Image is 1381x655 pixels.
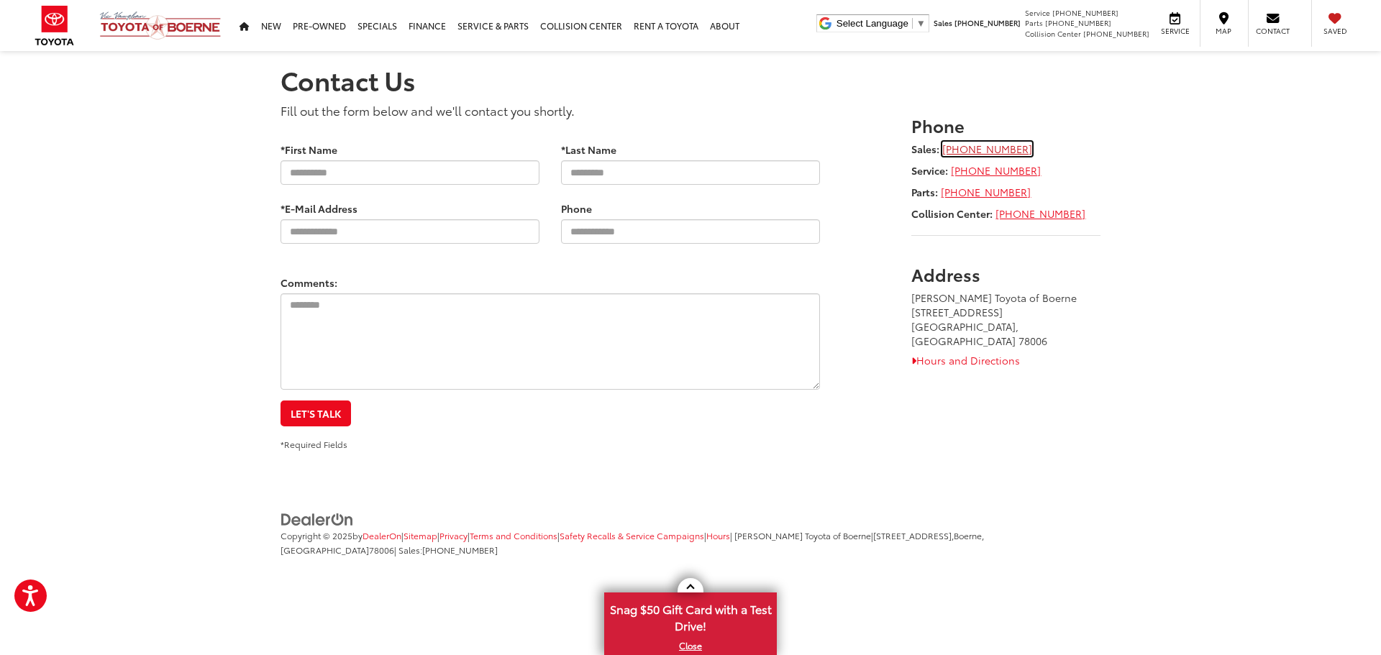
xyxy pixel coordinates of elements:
span: | [PERSON_NAME] Toyota of Boerne [730,529,871,541]
span: [PHONE_NUMBER] [422,544,498,556]
a: [PHONE_NUMBER] [942,142,1032,156]
label: Phone [561,201,592,216]
span: Sales [934,17,952,28]
a: Select Language​ [837,18,926,29]
strong: Collision Center: [911,206,993,221]
address: [PERSON_NAME] Toyota of Boerne [STREET_ADDRESS] [GEOGRAPHIC_DATA], [GEOGRAPHIC_DATA] 78006 [911,290,1100,348]
span: Parts [1025,17,1043,28]
span: Collision Center [1025,28,1081,39]
label: *E-Mail Address [281,201,357,216]
span: [PHONE_NUMBER] [1083,28,1149,39]
label: Comments: [281,275,337,290]
span: Snag $50 Gift Card with a Test Drive! [606,594,775,638]
span: | [468,529,557,541]
strong: Service: [911,163,948,178]
a: Safety Recalls & Service Campaigns, Opens in a new tab [560,529,704,541]
span: Select Language [837,18,908,29]
span: | [437,529,468,541]
span: Saved [1319,26,1351,36]
span: [PHONE_NUMBER] [1045,17,1111,28]
button: Let's Talk [281,400,351,426]
span: | Sales: [394,544,498,556]
label: *First Name [281,142,337,157]
a: Hours [706,529,730,541]
span: 78006 [369,544,394,556]
a: DealerOn Home Page [363,529,401,541]
strong: Parts: [911,185,938,199]
span: [PHONE_NUMBER] [954,17,1021,28]
span: Service [1025,7,1050,18]
a: Terms and Conditions [470,529,557,541]
a: [PHONE_NUMBER] [941,185,1031,199]
label: *Last Name [561,142,616,157]
span: Contact [1256,26,1290,36]
span: | [401,529,437,541]
span: [GEOGRAPHIC_DATA] [281,544,369,556]
strong: Sales: [911,142,939,156]
span: Service [1159,26,1191,36]
a: [PHONE_NUMBER] [995,206,1085,221]
a: Hours and Directions [911,353,1020,367]
span: Copyright © 2025 [281,529,352,541]
img: DealerOn [281,512,354,528]
span: [PHONE_NUMBER] [1052,7,1118,18]
small: *Required Fields [281,438,347,450]
span: | [557,529,704,541]
span: by [352,529,401,541]
span: ▼ [916,18,926,29]
img: Vic Vaughan Toyota of Boerne [99,11,222,40]
span: [STREET_ADDRESS], [873,529,954,541]
a: DealerOn [281,511,354,526]
a: Sitemap [404,529,437,541]
span: Boerne, [954,529,984,541]
h3: Address [911,265,1100,283]
h3: Phone [911,116,1100,134]
p: Fill out the form below and we'll contact you shortly. [281,101,820,119]
span: | [704,529,730,541]
span: Map [1208,26,1239,36]
a: Privacy [439,529,468,541]
h1: Contact Us [281,65,1100,94]
a: [PHONE_NUMBER] [951,163,1041,178]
